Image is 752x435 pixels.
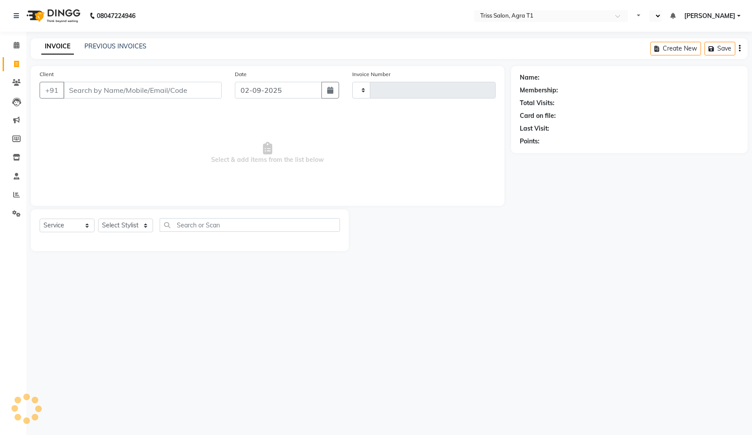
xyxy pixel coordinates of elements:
[684,11,735,21] span: [PERSON_NAME]
[520,86,558,95] div: Membership:
[520,99,555,108] div: Total Visits:
[160,218,340,232] input: Search or Scan
[40,70,54,78] label: Client
[235,70,247,78] label: Date
[40,82,64,99] button: +91
[520,137,540,146] div: Points:
[520,73,540,82] div: Name:
[97,4,135,28] b: 08047224946
[352,70,391,78] label: Invoice Number
[40,109,496,197] span: Select & add items from the list below
[650,42,701,55] button: Create New
[520,111,556,121] div: Card on file:
[84,42,146,50] a: PREVIOUS INVOICES
[520,124,549,133] div: Last Visit:
[22,4,83,28] img: logo
[705,42,735,55] button: Save
[41,39,74,55] a: INVOICE
[63,82,222,99] input: Search by Name/Mobile/Email/Code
